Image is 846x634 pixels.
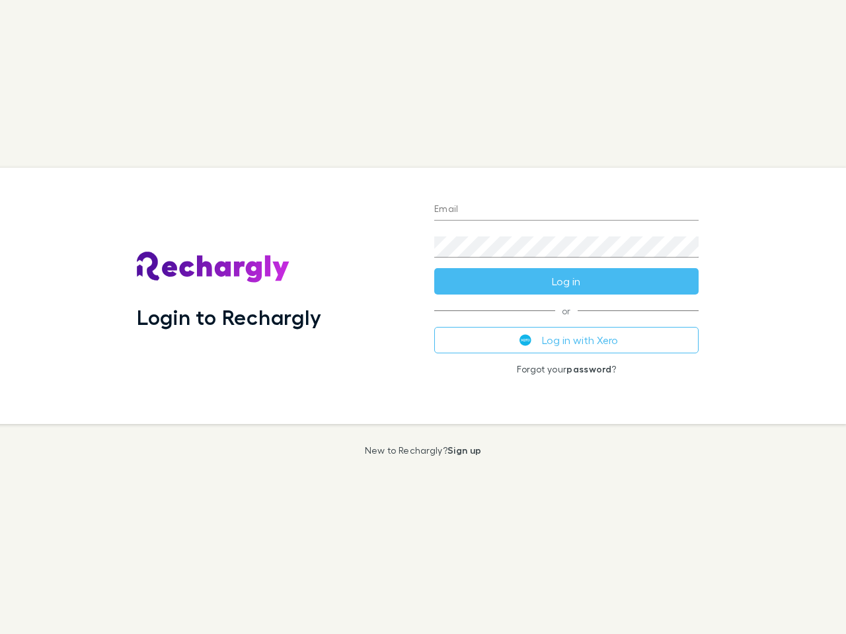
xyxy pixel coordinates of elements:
p: Forgot your ? [434,364,699,374]
h1: Login to Rechargly [137,304,321,330]
img: Rechargly's Logo [137,252,290,283]
a: password [566,363,611,374]
button: Log in with Xero [434,327,699,353]
button: Log in [434,268,699,295]
span: or [434,310,699,311]
img: Xero's logo [519,334,531,346]
p: New to Rechargly? [365,445,482,456]
a: Sign up [447,444,481,456]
